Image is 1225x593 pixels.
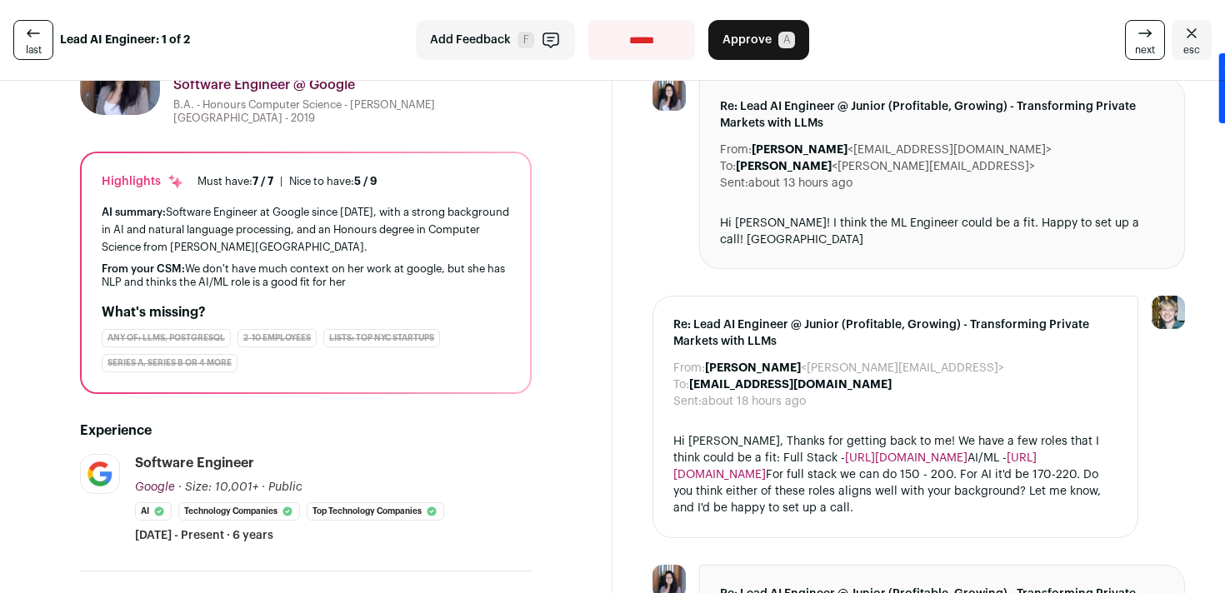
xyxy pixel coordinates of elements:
[517,32,534,48] span: F
[652,77,686,111] img: f6dee232f30fdecee013405e88032a38d7d2f738cbe1fb9fc0bd5c74102e3ef3
[13,20,53,60] a: last
[102,262,510,289] div: We don't have much context on her work at google, but she has NLP and thinks the AI/ML role is a ...
[178,481,258,493] span: · Size: 10,001+
[720,175,748,192] dt: Sent:
[102,263,185,274] span: From your CSM:
[673,316,1117,350] span: Re: Lead AI Engineer @ Junior (Profitable, Growing) - Transforming Private Markets with LLMs
[1152,296,1185,329] img: 6494470-medium_jpg
[705,362,801,374] b: [PERSON_NAME]
[102,329,231,347] div: Any of: LLMs, PostgreSQL
[430,32,511,48] span: Add Feedback
[416,20,575,60] button: Add Feedback F
[722,32,772,48] span: Approve
[752,142,1052,158] dd: <[EMAIL_ADDRESS][DOMAIN_NAME]>
[673,376,689,393] dt: To:
[289,175,377,188] div: Nice to have:
[26,43,42,57] span: last
[237,329,317,347] div: 2-10 employees
[705,360,1004,376] dd: <[PERSON_NAME][EMAIL_ADDRESS]>
[1125,20,1165,60] a: next
[135,481,175,493] span: Google
[752,144,847,156] b: [PERSON_NAME]
[845,452,967,464] a: [URL][DOMAIN_NAME]
[173,98,532,125] div: B.A. - Honours Computer Science - [PERSON_NAME][GEOGRAPHIC_DATA] - 2019
[102,302,510,322] h2: What's missing?
[178,502,300,521] li: Technology Companies
[720,142,752,158] dt: From:
[307,502,444,521] li: Top Technology Companies
[81,455,119,493] img: 8d2c6156afa7017e60e680d3937f8205e5697781b6c771928cb24e9df88505de.jpg
[173,75,532,95] div: Software Engineer @ Google
[778,32,795,48] span: A
[673,433,1117,517] div: Hi [PERSON_NAME], Thanks for getting back to me! We have a few roles that I think could be a fit:...
[736,161,832,172] b: [PERSON_NAME]
[354,176,377,187] span: 5 / 9
[736,158,1035,175] dd: <[PERSON_NAME][EMAIL_ADDRESS]>
[1183,43,1200,57] span: esc
[60,32,190,48] strong: Lead AI Engineer: 1 of 2
[135,502,172,521] li: AI
[708,20,809,60] button: Approve A
[1135,43,1155,57] span: next
[102,354,237,372] div: Series A, Series B or 4 more
[1172,20,1212,60] a: Close
[197,175,273,188] div: Must have:
[102,173,184,190] div: Highlights
[197,175,377,188] ul: |
[748,175,852,192] dd: about 13 hours ago
[720,158,736,175] dt: To:
[323,329,440,347] div: Lists: Top NYC Startups
[689,379,892,391] b: [EMAIL_ADDRESS][DOMAIN_NAME]
[135,527,273,544] span: [DATE] - Present · 6 years
[268,481,302,493] span: Public
[252,176,273,187] span: 7 / 7
[720,98,1164,132] span: Re: Lead AI Engineer @ Junior (Profitable, Growing) - Transforming Private Markets with LLMs
[80,421,532,441] h2: Experience
[673,393,702,410] dt: Sent:
[720,215,1164,248] div: Hi [PERSON_NAME]! I think the ML Engineer could be a fit. Happy to set up a call! [GEOGRAPHIC_DATA]
[102,207,166,217] span: AI summary:
[135,454,254,472] div: Software Engineer
[262,479,265,496] span: ·
[702,393,806,410] dd: about 18 hours ago
[102,203,510,256] div: Software Engineer at Google since [DATE], with a strong background in AI and natural language pro...
[673,360,705,376] dt: From:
